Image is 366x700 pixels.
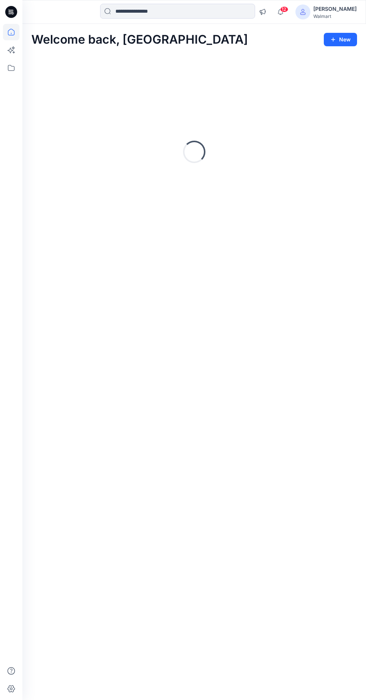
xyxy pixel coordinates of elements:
[313,13,357,19] div: Walmart
[300,9,306,15] svg: avatar
[280,6,288,12] span: 12
[313,4,357,13] div: [PERSON_NAME]
[31,33,248,47] h2: Welcome back, [GEOGRAPHIC_DATA]
[324,33,357,46] button: New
